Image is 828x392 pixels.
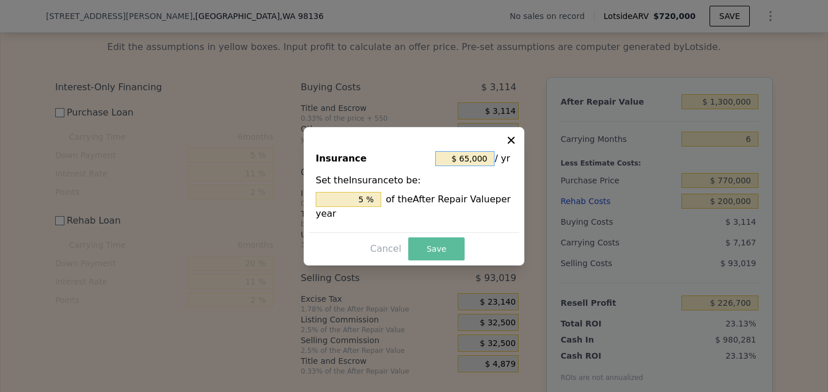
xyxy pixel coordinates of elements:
span: / yr [494,148,510,169]
div: Insurance [316,148,431,169]
button: Cancel [366,240,406,258]
div: of the After Repair Value [316,192,512,221]
button: Save [408,237,465,260]
div: Set the Insurance to be: [316,174,512,221]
